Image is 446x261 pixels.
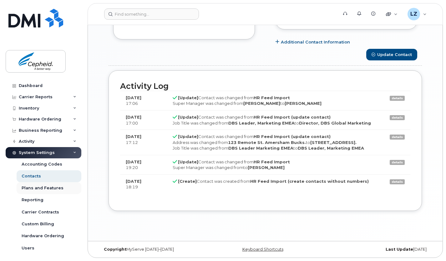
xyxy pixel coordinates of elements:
strong: [DATE] [126,159,141,164]
div: [DATE] [321,247,431,252]
strong: HR Feed Import (update contact) [254,134,331,139]
div: MyServe [DATE]–[DATE] [99,247,210,252]
strong: [PERSON_NAME] [243,101,280,106]
a: details [390,96,405,101]
strong: HR Feed Import (update contact) [254,115,331,120]
div: Quicklinks [382,8,402,20]
strong: [DATE] [126,95,141,100]
span: 18:19 [126,184,138,189]
div: Lydia Zeru [403,8,431,20]
a: details [390,135,405,140]
strong: [Create] [178,179,197,184]
strong: [DATE] [126,179,141,184]
strong: [PERSON_NAME] [285,101,322,106]
span: 17:00 [126,120,138,125]
span: 19:20 [126,165,138,170]
a: Keyboard Shortcuts [242,247,283,252]
iframe: Messenger Launcher [419,234,441,256]
strong: [Update] [178,95,198,100]
strong: Last Update [386,247,413,252]
strong: DBS Leader, Marketing EMEA [298,146,364,151]
strong: Copyright [104,247,126,252]
span: 17:06 [126,101,138,106]
input: Find something... [104,8,199,20]
div: Super Manager was changed from to [173,165,378,171]
div: Super Manager was changed from to [173,100,378,106]
strong: HR Feed Import [254,159,290,164]
div: Address was changed from to Job Title was changed from to [173,140,378,151]
td: Contact was changed from [167,91,383,110]
div: Job Title was changed from to [173,120,378,126]
strong: Director, DBS Global Marketing [299,120,371,125]
a: details [390,179,405,184]
td: Contact was changed from [167,110,383,130]
strong: [DATE] [126,115,141,120]
a: details [390,115,405,120]
strong: [DATE] [126,134,141,139]
strong: DBS Leader, Marketing EMEA [228,120,295,125]
td: Contact was created from [167,174,383,194]
span: 17:12 [126,140,138,145]
strong: [PERSON_NAME] [248,165,285,170]
span: LZ [410,10,417,18]
strong: [Update] [178,115,198,120]
strong: [Update] [178,134,198,139]
strong: HR Feed Import [254,95,290,100]
h2: Activity Log [120,82,410,91]
strong: DBS Leader Marketing EMEA [228,146,293,151]
strong: [STREET_ADDRESS]. [310,140,357,145]
td: Contact was changed from [167,155,383,174]
a: details [390,160,405,165]
strong: 123 Remote St. Amersham Bucks. [228,140,306,145]
strong: [Update] [178,159,198,164]
td: Contact was changed from [167,130,383,155]
button: Update Contact [366,49,417,60]
a: Additional Contact Information [276,39,350,45]
strong: HR Feed Import (create contacts without numbers) [250,179,369,184]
